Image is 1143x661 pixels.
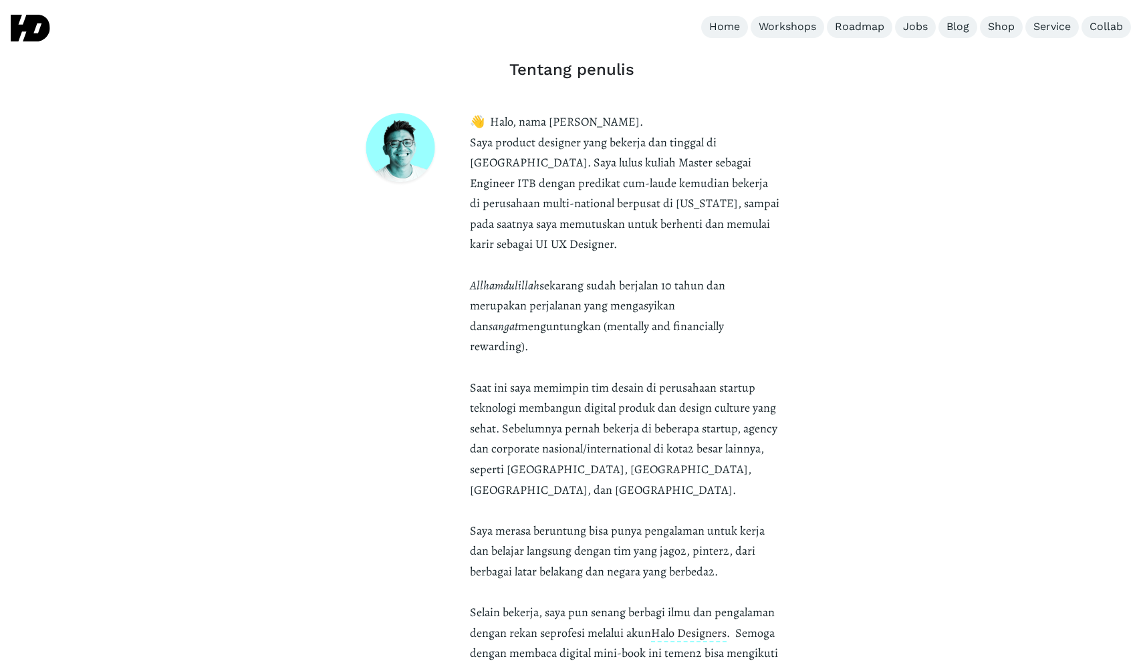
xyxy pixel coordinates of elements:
[363,60,780,80] h2: Tentang penulis
[827,16,892,38] a: Roadmap
[489,318,518,334] em: sangat
[1082,16,1131,38] a: Collab
[470,114,779,641] strong: 👋 Halo, nama [PERSON_NAME]. Saya product designer yang bekerja dan tinggal di [GEOGRAPHIC_DATA]. ...
[751,16,824,38] a: Workshops
[980,16,1023,38] a: Shop
[1025,16,1079,38] a: Service
[903,20,928,34] div: Jobs
[1033,20,1071,34] div: Service
[709,20,740,34] div: Home
[835,20,884,34] div: Roadmap
[470,277,539,293] em: Allhamdulillah
[988,20,1015,34] div: Shop
[363,112,470,186] img: author ebook petunjuk memulai ux dari nol dan tutorial membuat design system dari nol, ar wasil
[946,20,969,34] div: Blog
[701,16,748,38] a: Home
[1090,20,1123,34] div: Collab
[651,625,727,642] a: Halo Designers
[759,20,816,34] div: Workshops
[938,16,977,38] a: Blog
[895,16,936,38] a: Jobs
